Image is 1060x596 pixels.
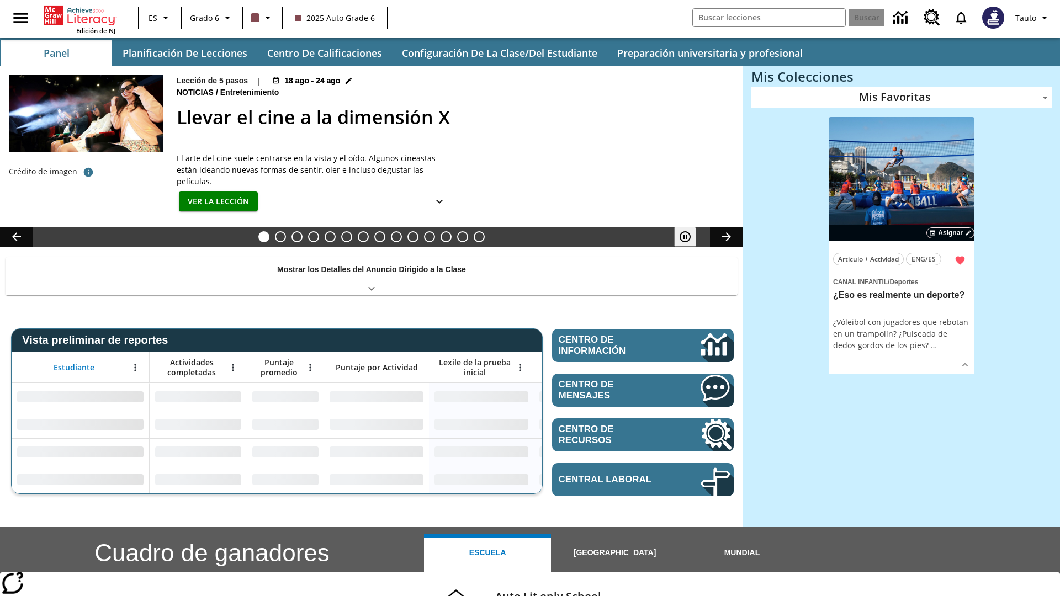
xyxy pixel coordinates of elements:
button: Abrir menú [127,359,144,376]
button: Carrusel de lecciones, seguir [710,227,743,247]
button: Asignar Elegir fechas [926,227,974,238]
span: 2025 Auto Grade 6 [295,12,375,24]
span: Vista preliminar de reportes [22,334,173,347]
span: Tema: Canal Infantil/Deportes [833,275,970,288]
div: Sin datos, [247,411,324,438]
button: Artículo + Actividad [833,253,904,265]
span: Central laboral [559,474,667,485]
button: Escuela [424,534,551,572]
button: Abrir menú [512,359,528,376]
div: Sin datos, [534,383,639,411]
button: Diapositiva 6 Los últimos colonos [341,231,352,242]
span: 18 ago - 24 ago [284,75,340,87]
span: Canal Infantil [833,278,888,286]
button: Crédito de foto: The Asahi Shimbun vía Getty Images [77,162,99,182]
button: ENG/ES [906,253,941,265]
span: Estudiante [54,363,94,372]
a: Centro de información [887,3,917,33]
span: Puntaje promedio [252,358,305,377]
span: Tauto [1015,12,1036,24]
p: Crédito de imagen [9,166,77,177]
span: Centro de mensajes [559,379,667,401]
span: Actividades completadas [155,358,228,377]
button: Pausar [674,227,696,247]
div: Sin datos, [534,438,639,466]
span: … [931,340,937,350]
img: El panel situado frente a los asientos rocía con agua nebulizada al feliz público en un cine equi... [9,75,163,152]
span: ES [149,12,157,24]
button: 18 ago - 24 ago Elegir fechas [270,75,354,87]
button: Ver más [428,191,451,212]
a: Centro de recursos, Se abrirá en una pestaña nueva. [552,418,734,451]
p: Lección de 5 pasos [177,75,248,87]
button: Configuración de la clase/del estudiante [393,40,606,66]
button: Diapositiva 3 ¿Lo quieres con papas fritas? [291,231,303,242]
h3: ¿Eso es realmente un deporte? [833,290,970,301]
div: Sin datos, [150,438,247,466]
h3: Mis Colecciones [751,69,1052,84]
span: Centro de recursos [559,424,667,446]
button: Panel [1,40,112,66]
a: Centro de mensajes [552,374,734,407]
button: Diapositiva 10 La invasión de los CD con Internet [407,231,418,242]
a: Notificaciones [947,3,976,32]
button: Abrir el menú lateral [4,2,37,34]
button: Diapositiva 11 Cocina nativoamericana [424,231,435,242]
div: Sin datos, [150,466,247,493]
span: | [257,75,261,87]
span: Edición de NJ [76,26,115,35]
div: Sin datos, [534,411,639,438]
span: Entretenimiento [220,87,282,99]
button: Grado: Grado 6, Elige un grado [185,8,239,28]
div: lesson details [829,117,974,375]
a: Portada [44,4,115,26]
button: El color de la clase es café oscuro. Cambiar el color de la clase. [246,8,279,28]
span: Grado 6 [190,12,219,24]
p: Mostrar los Detalles del Anuncio Dirigido a la Clase [277,264,466,275]
button: Preparación universitaria y profesional [608,40,812,66]
a: Centro de recursos, Se abrirá en una pestaña nueva. [917,3,947,33]
div: Portada [44,3,115,35]
span: Deportes [889,278,918,286]
span: Asignar [938,228,963,238]
a: Central laboral [552,463,734,496]
span: Puntaje por Actividad [336,363,418,372]
button: Diapositiva 8 La historia de terror del tomate [374,231,385,242]
button: Diapositiva 13 En memoria de la jueza O'Connor [457,231,468,242]
div: El arte del cine suele centrarse en la vista y el oído. Algunos cineastas están ideando nuevas fo... [177,152,453,187]
input: Buscar campo [693,9,845,26]
div: Sin datos, [150,383,247,411]
img: Avatar [982,7,1004,29]
span: ENG/ES [911,253,936,265]
button: Diapositiva 2 ¿Todos a bordo del Hyperloop? [275,231,286,242]
button: Abrir menú [302,359,319,376]
button: Ver más [957,356,973,373]
button: Remover de Favoritas [950,251,970,270]
span: / [888,278,889,286]
span: Centro de información [559,334,663,356]
button: Diapositiva 12 ¡Hurra por el Día de la Constitución! [441,231,452,242]
div: Sin datos, [247,438,324,466]
button: Mundial [679,534,805,572]
div: Pausar [674,227,707,247]
div: Mis Favoritas [751,87,1052,108]
button: Diapositiva 7 Energía solar para todos [358,231,369,242]
span: Lexile de la prueba inicial [434,358,515,377]
span: / [216,88,218,97]
div: Sin datos, [150,411,247,438]
button: Diapositiva 5 ¿Los autos del futuro? [325,231,336,242]
button: [GEOGRAPHIC_DATA] [551,534,678,572]
button: Perfil/Configuración [1011,8,1056,28]
button: Diapositiva 9 La moda en la antigua Roma [391,231,402,242]
div: Mostrar los Detalles del Anuncio Dirigido a la Clase [6,257,738,295]
div: Sin datos, [247,383,324,411]
button: Lenguaje: ES, Selecciona un idioma [142,8,178,28]
button: Diapositiva 14 El equilibrio de la Constitución [474,231,485,242]
span: Artículo + Actividad [838,253,899,265]
button: Escoja un nuevo avatar [976,3,1011,32]
div: Sin datos, [534,466,639,493]
button: Diapositiva 1 Llevar el cine a la dimensión X [258,231,269,242]
span: Noticias [177,87,216,99]
h2: Llevar el cine a la dimensión X [177,103,730,131]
